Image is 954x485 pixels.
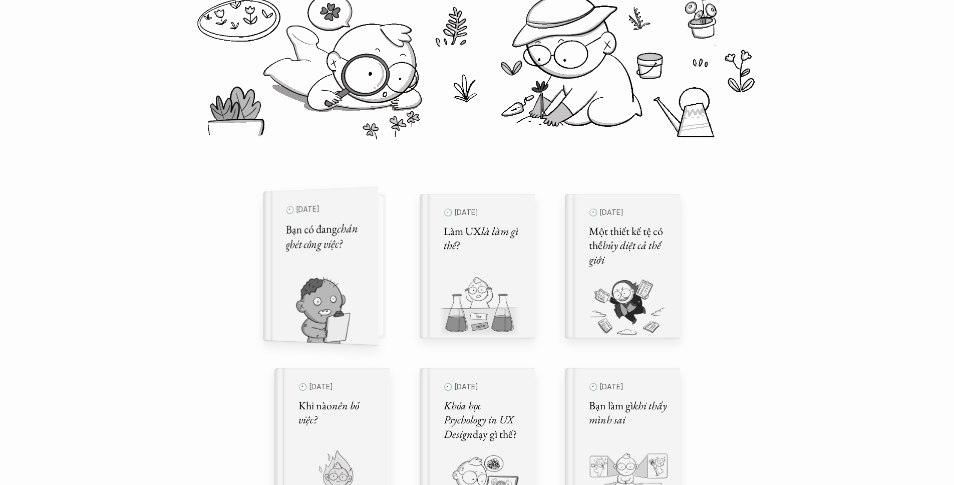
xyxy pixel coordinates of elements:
p: 🕙 [DATE] [589,380,668,394]
a: 🕙 [DATE]Làm UXlà làm gì thế? [420,194,535,338]
p: 🕙 [DATE] [298,380,378,394]
p: 🕙 [DATE] [589,206,668,219]
h5: Bạn làm gì [589,399,668,427]
em: nên bỏ việc? [298,398,361,427]
p: 🕙 [DATE] [444,206,523,219]
em: chán ghét công việc? [285,220,360,252]
p: 🕙 [DATE] [444,380,523,394]
em: Khóa học Psychology in UX Design [444,398,516,441]
em: hủy diệt cả thế giới [589,238,663,267]
h5: Bạn có đang [285,220,365,253]
h5: Một thiết kế tệ có thể [589,224,668,268]
a: 🕙 [DATE]Bạn có đangchán ghét công việc? [274,194,390,338]
h5: Làm UX [444,224,523,253]
h5: dạy gì thế? [444,399,523,442]
em: khi thấy mình sai [589,398,669,427]
h5: Khi nào [298,399,378,427]
p: 🕙 [DATE] [285,200,365,217]
a: 🕙 [DATE]Một thiết kế tệ có thểhủy diệt cả thế giới [565,194,680,338]
em: là làm gì thế? [444,224,520,253]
